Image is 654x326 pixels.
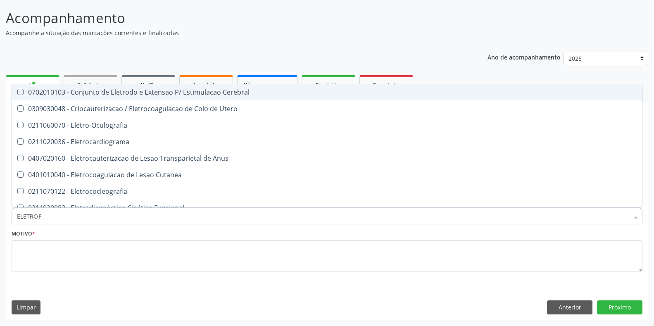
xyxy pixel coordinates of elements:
div: 0309030048 - Criocauterizacao / Eletrocoagulacao de Colo de Utero [17,105,637,112]
span: Agendados [193,81,220,88]
span: Solicitados [78,81,103,88]
button: Próximo [597,300,642,314]
div: 0211070122 - Eletrococleografia [17,188,637,195]
p: Acompanhamento [6,8,456,29]
button: Anterior [547,300,592,314]
div: 0407020160 - Eletrocauterizacao de Lesao Transparietal de Anus [17,155,637,162]
span: Não compareceram [243,81,291,88]
div: 0702010103 - Conjunto de Eletrodo e Extensao P/ Estimulacao Cerebral [17,89,637,95]
span: Cancelados [373,81,400,88]
div: 0211060070 - Eletro-Oculografia [17,122,637,128]
p: Acompanhe a situação das marcações correntes e finalizadas [6,29,456,37]
div: person_add [28,80,37,89]
p: Ano de acompanhamento [488,52,561,62]
div: 0401010040 - Eletrocoagulacao de Lesao Cutanea [17,171,637,178]
div: 0211030082 - Eletrodiagnóstico Cinético Funcional [17,205,637,211]
span: Resolvidos [316,81,341,88]
input: Buscar por procedimentos [17,208,629,224]
div: 0211020036 - Eletrocardiograma [17,138,637,145]
span: Na fila [140,81,156,88]
label: Motivo [12,228,35,240]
